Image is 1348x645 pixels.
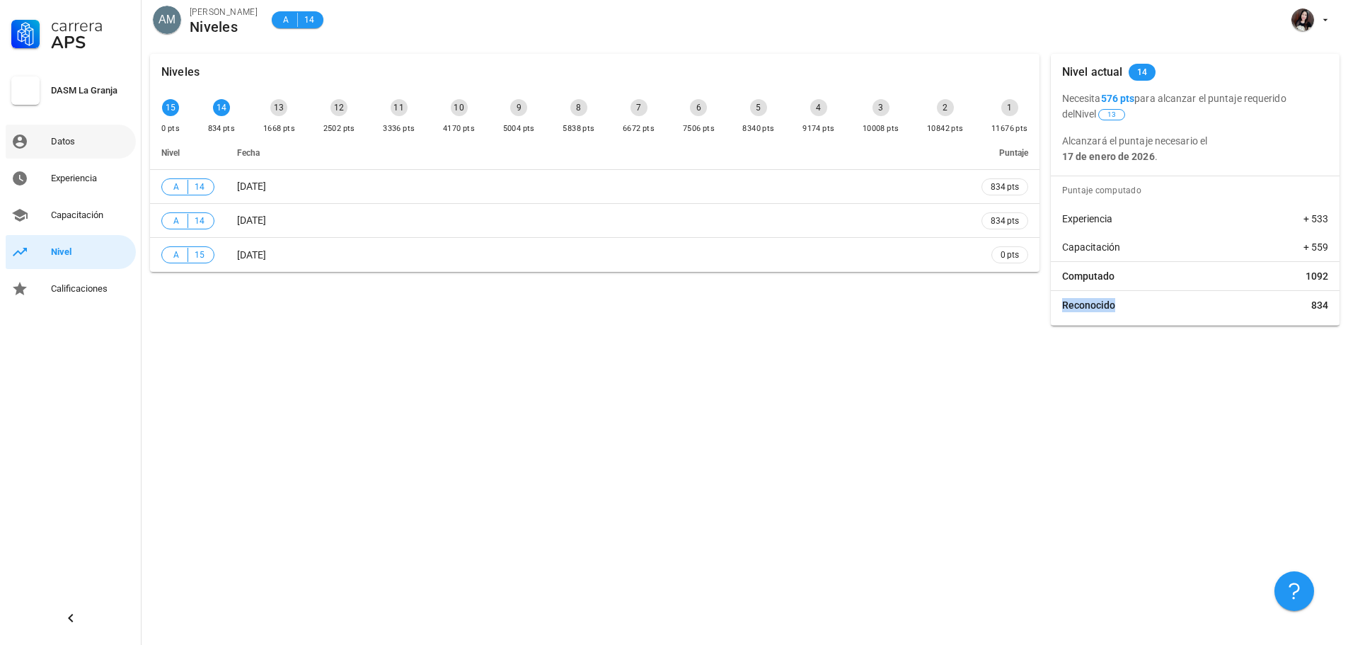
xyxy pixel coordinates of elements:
[194,248,205,262] span: 15
[391,99,408,116] div: 11
[563,122,594,136] div: 5838 pts
[570,99,587,116] div: 8
[1001,99,1018,116] div: 1
[323,122,355,136] div: 2502 pts
[937,99,954,116] div: 2
[1075,108,1127,120] span: Nivel
[927,122,964,136] div: 10842 pts
[1056,176,1340,205] div: Puntaje computado
[270,99,287,116] div: 13
[991,122,1028,136] div: 11676 pts
[970,136,1039,170] th: Puntaje
[51,210,130,221] div: Capacitación
[161,148,180,158] span: Nivel
[237,148,260,158] span: Fecha
[237,249,266,261] span: [DATE]
[1062,151,1155,162] b: 17 de enero de 2026
[330,99,347,116] div: 12
[1291,8,1314,31] div: avatar
[237,181,266,192] span: [DATE]
[304,13,315,27] span: 14
[51,34,130,51] div: APS
[1303,212,1328,226] span: + 533
[443,122,475,136] div: 4170 pts
[162,99,179,116] div: 15
[630,99,647,116] div: 7
[237,215,266,226] span: [DATE]
[6,125,136,159] a: Datos
[1107,110,1116,120] span: 13
[6,161,136,195] a: Experiencia
[503,122,535,136] div: 5004 pts
[159,6,175,34] span: AM
[999,148,1028,158] span: Puntaje
[51,136,130,147] div: Datos
[810,99,827,116] div: 4
[194,180,205,194] span: 14
[1303,240,1328,254] span: + 559
[802,122,834,136] div: 9174 pts
[194,214,205,228] span: 14
[208,122,236,136] div: 834 pts
[1306,269,1328,283] span: 1092
[153,6,181,34] div: avatar
[6,272,136,306] a: Calificaciones
[51,85,130,96] div: DASM La Granja
[1062,91,1328,122] p: Necesita para alcanzar el puntaje requerido del
[1062,240,1120,254] span: Capacitación
[161,122,180,136] div: 0 pts
[6,235,136,269] a: Nivel
[1101,93,1135,104] b: 576 pts
[510,99,527,116] div: 9
[750,99,767,116] div: 5
[190,5,258,19] div: [PERSON_NAME]
[690,99,707,116] div: 6
[190,19,258,35] div: Niveles
[263,122,295,136] div: 1668 pts
[1001,248,1019,262] span: 0 pts
[51,283,130,295] div: Calificaciones
[1062,269,1114,283] span: Computado
[1062,54,1123,91] div: Nivel actual
[150,136,226,170] th: Nivel
[171,180,182,194] span: A
[51,246,130,258] div: Nivel
[6,198,136,232] a: Capacitación
[863,122,899,136] div: 10008 pts
[171,214,182,228] span: A
[623,122,655,136] div: 6672 pts
[171,248,182,262] span: A
[1062,212,1112,226] span: Experiencia
[991,180,1019,194] span: 834 pts
[1062,298,1115,312] span: Reconocido
[1062,133,1328,164] p: Alcanzará el puntaje necesario el .
[161,54,200,91] div: Niveles
[226,136,970,170] th: Fecha
[683,122,715,136] div: 7506 pts
[1137,64,1148,81] span: 14
[742,122,774,136] div: 8340 pts
[383,122,415,136] div: 3336 pts
[213,99,230,116] div: 14
[280,13,292,27] span: A
[51,17,130,34] div: Carrera
[872,99,889,116] div: 3
[51,173,130,184] div: Experiencia
[1311,298,1328,312] span: 834
[991,214,1019,228] span: 834 pts
[451,99,468,116] div: 10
